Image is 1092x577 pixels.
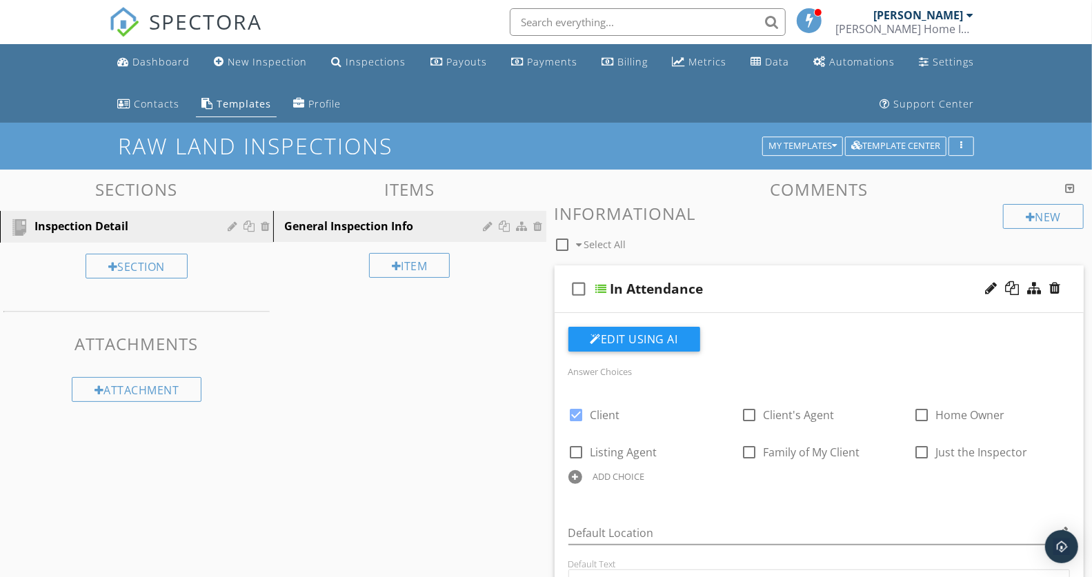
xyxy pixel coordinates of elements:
[765,55,789,68] div: Data
[610,281,704,297] div: In Attendance
[284,218,488,234] div: General Inspection Info
[346,55,406,68] div: Inspections
[933,55,975,68] div: Settings
[768,141,837,151] div: My Templates
[446,55,487,68] div: Payouts
[914,50,980,75] a: Settings
[936,407,1005,423] span: Home Owner
[745,50,795,75] a: Data
[593,471,645,482] div: ADD CHOICE
[555,204,1084,223] h3: Informational
[288,92,346,117] a: Company Profile
[326,50,412,75] a: Inspections
[763,407,834,423] span: Client's Agent
[112,92,185,117] a: Contacts
[590,445,657,460] span: Listing Agent
[208,50,312,75] a: New Inspection
[808,50,900,75] a: Automations (Basic)
[762,136,843,156] button: My Templates
[134,97,179,110] div: Contacts
[555,180,1084,199] h3: Comments
[1045,530,1078,563] div: Open Intercom Messenger
[72,377,202,402] div: Attachment
[228,55,307,68] div: New Inspection
[132,55,190,68] div: Dashboard
[506,50,583,75] a: Payments
[369,253,450,278] div: Item
[149,7,262,36] span: SPECTORA
[936,445,1028,460] span: Just the Inspector
[308,97,341,110] div: Profile
[196,92,277,117] a: Templates
[568,365,633,378] label: Answer Choices
[875,92,980,117] a: Support Center
[874,8,964,22] div: [PERSON_NAME]
[845,136,946,156] button: Template Center
[584,238,626,251] span: Select All
[688,55,726,68] div: Metrics
[109,7,139,37] img: The Best Home Inspection Software - Spectora
[118,134,974,158] h1: Raw Land Inspections
[829,55,895,68] div: Automations
[568,327,700,352] button: Edit Using AI
[894,97,975,110] div: Support Center
[617,55,648,68] div: Billing
[851,141,940,151] div: Template Center
[510,8,786,36] input: Search everything...
[845,139,946,151] a: Template Center
[1003,204,1084,229] div: New
[590,407,620,423] span: Client
[568,272,590,305] i: check_box_outline_blank
[527,55,577,68] div: Payments
[86,254,188,279] div: Section
[112,50,195,75] a: Dashboard
[425,50,493,75] a: Payouts
[568,522,1051,545] input: Default Location
[596,50,653,75] a: Billing
[109,19,262,48] a: SPECTORA
[217,97,271,110] div: Templates
[568,558,1071,569] div: Default Text
[836,22,974,36] div: Maika’i Home Inspections
[34,218,208,234] div: Inspection Detail
[273,180,546,199] h3: Items
[666,50,732,75] a: Metrics
[763,445,860,460] span: Family of My Client
[1053,525,1070,541] i: edit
